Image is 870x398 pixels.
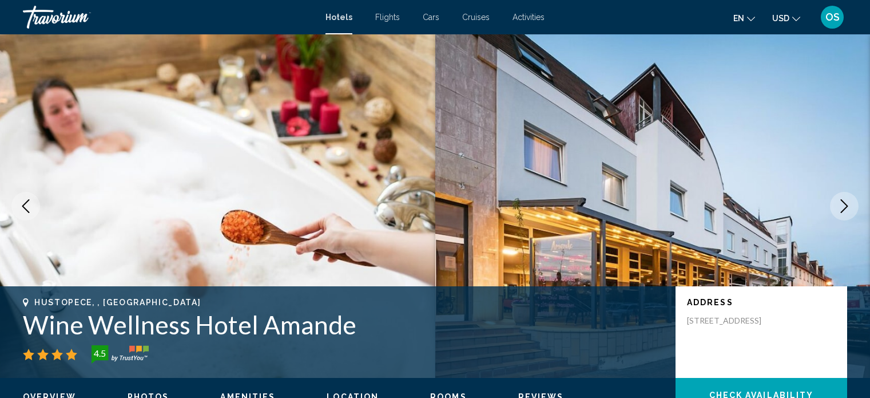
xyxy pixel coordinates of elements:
a: Cruises [462,13,490,22]
button: Previous image [11,192,40,220]
p: [STREET_ADDRESS] [687,316,778,326]
a: Activities [513,13,545,22]
a: Flights [375,13,400,22]
button: Change currency [772,10,800,26]
button: Change language [733,10,755,26]
span: USD [772,14,789,23]
span: Hustopece, , [GEOGRAPHIC_DATA] [34,298,201,307]
span: en [733,14,744,23]
h1: Wine Wellness Hotel Amande [23,310,664,340]
button: Next image [830,192,859,220]
a: Hotels [325,13,352,22]
div: 4.5 [88,346,111,360]
p: Address [687,298,836,307]
a: Cars [423,13,439,22]
img: trustyou-badge-hor.svg [92,345,149,364]
button: User Menu [817,5,847,29]
a: Travorium [23,6,314,29]
span: OS [825,11,840,23]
